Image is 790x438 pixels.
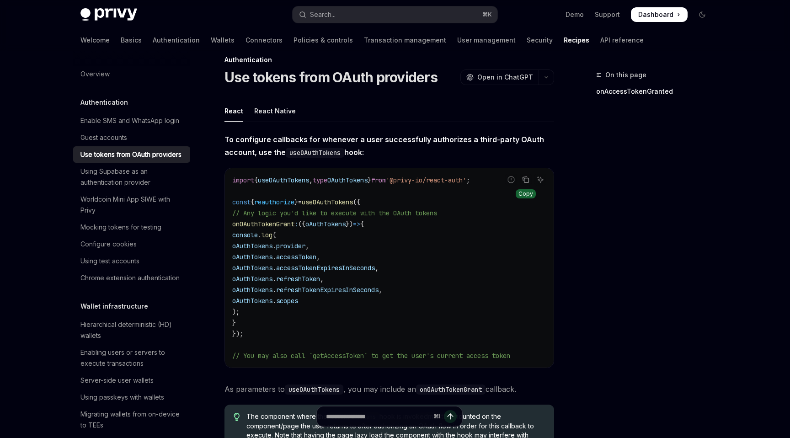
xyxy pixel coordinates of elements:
a: Mocking tokens for testing [73,219,190,235]
span: Dashboard [638,10,673,19]
div: Hierarchical deterministic (HD) wallets [80,319,185,341]
span: log [262,231,272,239]
span: . [272,253,276,261]
h5: Authentication [80,97,128,108]
span: type [313,176,327,184]
a: API reference [600,29,644,51]
span: OAuthTokens [327,176,368,184]
div: Authentication [224,55,554,64]
span: }) [346,220,353,228]
button: Send message [444,410,457,423]
a: Recipes [564,29,589,51]
span: On this page [605,69,646,80]
a: Worldcoin Mini App SIWE with Privy [73,191,190,219]
a: Demo [566,10,584,19]
a: Authentication [153,29,200,51]
span: ({ [353,198,360,206]
a: Hierarchical deterministic (HD) wallets [73,316,190,344]
a: Basics [121,29,142,51]
span: ; [466,176,470,184]
button: Toggle dark mode [695,7,710,22]
span: oAuthTokens [232,253,272,261]
span: oAuthTokens [232,275,272,283]
div: Worldcoin Mini App SIWE with Privy [80,194,185,216]
span: refreshToken [276,275,320,283]
span: Open in ChatGPT [477,73,533,82]
span: , [309,176,313,184]
a: onAccessTokenGranted [596,84,717,99]
span: refreshTokenExpiresInSeconds [276,286,379,294]
a: Support [595,10,620,19]
a: User management [457,29,516,51]
span: oAuthTokens [305,220,346,228]
a: Enabling users or servers to execute transactions [73,344,190,372]
button: Open search [293,6,497,23]
a: Wallets [211,29,235,51]
a: Security [527,29,553,51]
strong: To configure callbacks for whenever a user successfully authorizes a third-party OAuth account, u... [224,135,544,157]
a: Using Supabase as an authentication provider [73,163,190,191]
span: { [251,198,254,206]
button: Copy the contents from the code block [520,174,532,186]
span: ⌘ K [482,11,492,18]
span: '@privy-io/react-auth' [386,176,466,184]
a: Configure cookies [73,236,190,252]
input: Ask a question... [326,406,430,427]
a: Chrome extension authentication [73,270,190,286]
code: useOAuthTokens [285,385,343,395]
div: Using Supabase as an authentication provider [80,166,185,188]
span: , [305,242,309,250]
a: Dashboard [631,7,688,22]
a: Using passkeys with wallets [73,389,190,406]
div: Enable SMS and WhatsApp login [80,115,179,126]
span: }); [232,330,243,338]
span: { [254,176,258,184]
a: Enable SMS and WhatsApp login [73,112,190,129]
a: Using test accounts [73,253,190,269]
span: provider [276,242,305,250]
span: onOAuthTokenGrant [232,220,294,228]
button: Ask AI [534,174,546,186]
div: Use tokens from OAuth providers [80,149,181,160]
span: : [294,220,298,228]
a: Overview [73,66,190,82]
a: Transaction management [364,29,446,51]
span: { [360,220,364,228]
div: Mocking tokens for testing [80,222,161,233]
span: As parameters to , you may include an callback. [224,383,554,395]
span: const [232,198,251,206]
span: => [353,220,360,228]
span: , [320,275,324,283]
span: oAuthTokens [232,286,272,294]
a: Server-side user wallets [73,372,190,389]
a: Migrating wallets from on-device to TEEs [73,406,190,433]
a: Use tokens from OAuth providers [73,146,190,163]
span: from [371,176,386,184]
span: import [232,176,254,184]
div: Chrome extension authentication [80,272,180,283]
span: } [294,198,298,206]
code: useOAuthTokens [286,148,344,158]
span: . [272,242,276,250]
a: Connectors [246,29,283,51]
span: oAuthTokens [232,297,272,305]
button: Report incorrect code [505,174,517,186]
span: , [379,286,382,294]
h1: Use tokens from OAuth providers [224,69,438,85]
span: oAuthTokens [232,264,272,272]
span: = [298,198,302,206]
span: ({ [298,220,305,228]
a: Welcome [80,29,110,51]
div: Enabling users or servers to execute transactions [80,347,185,369]
div: Search... [310,9,336,20]
span: useOAuthTokens [258,176,309,184]
span: console [232,231,258,239]
span: scopes [276,297,298,305]
div: Copy [516,189,536,198]
span: . [272,297,276,305]
div: Configure cookies [80,239,137,250]
span: . [272,275,276,283]
div: Migrating wallets from on-device to TEEs [80,409,185,431]
span: ); [232,308,240,316]
span: , [375,264,379,272]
